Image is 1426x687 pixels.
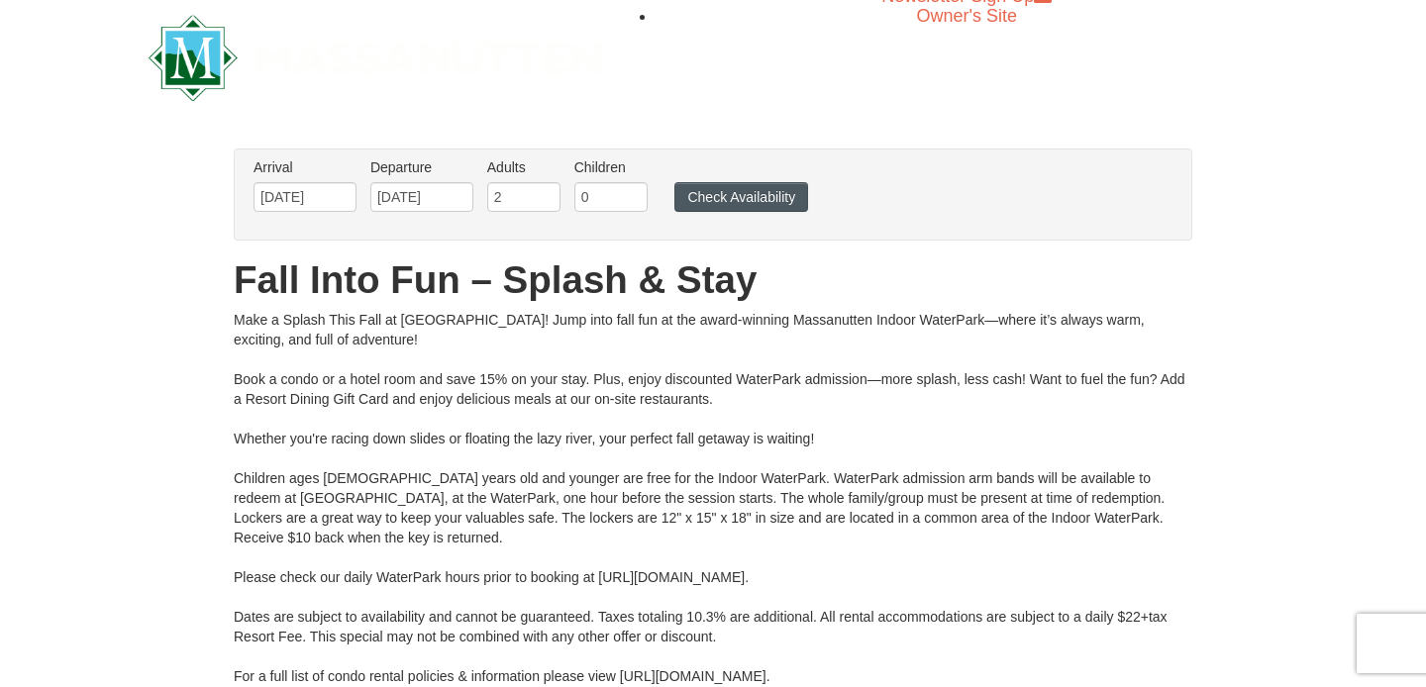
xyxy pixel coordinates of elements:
[234,260,1192,300] h1: Fall Into Fun – Splash & Stay
[370,157,473,177] label: Departure
[149,32,602,78] a: Massanutten Resort
[487,157,560,177] label: Adults
[149,15,602,101] img: Massanutten Resort Logo
[574,157,648,177] label: Children
[254,157,356,177] label: Arrival
[674,182,808,212] button: Check Availability
[917,6,1017,26] a: Owner's Site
